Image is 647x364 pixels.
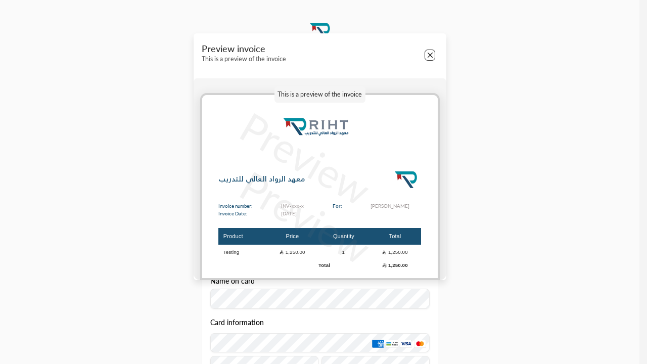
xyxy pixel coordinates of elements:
[266,246,318,259] td: 1,250.00
[391,164,421,194] img: Logo
[369,228,421,245] th: Total
[218,210,252,217] p: Invoice Date:
[266,228,318,245] th: Price
[371,202,421,210] p: [PERSON_NAME]
[218,227,421,271] table: Products
[229,155,382,279] p: Preview
[425,50,436,61] button: Close
[274,86,365,103] p: This is a preview of the invoice
[202,43,286,55] p: Preview invoice
[218,174,305,185] p: معهد الرواد العالي للتدريب
[229,97,382,220] p: Preview
[202,95,438,156] img: rightheadere_hhphl.png
[218,228,266,245] th: Product
[318,260,369,270] td: Total
[369,246,421,259] td: 1,250.00
[218,246,266,259] td: Testing
[202,56,286,63] p: This is a preview of the invoice
[218,202,252,210] p: Invoice number:
[369,260,421,270] td: 1,250.00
